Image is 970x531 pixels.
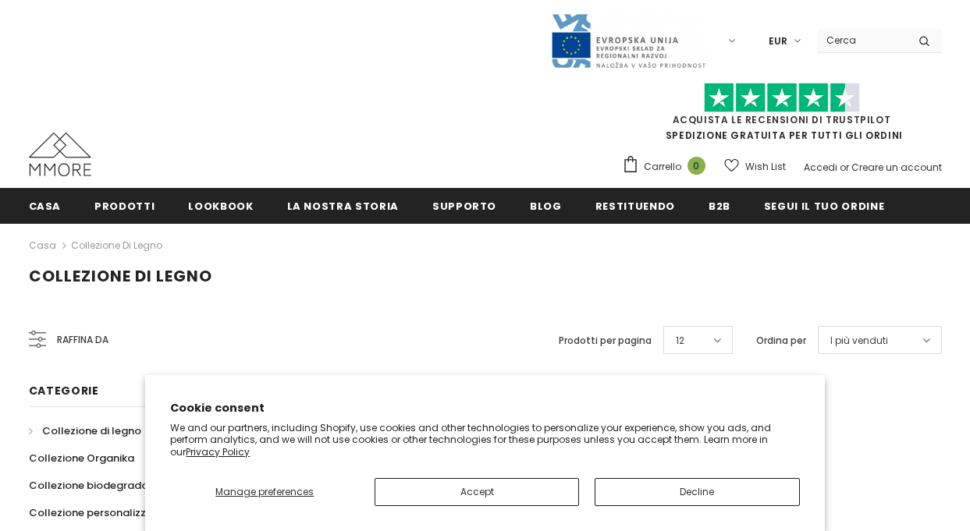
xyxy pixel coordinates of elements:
img: Fidati di Pilot Stars [704,83,860,113]
input: Search Site [817,29,907,51]
a: Javni Razpis [550,34,706,47]
button: Manage preferences [170,478,358,506]
a: Carrello 0 [622,155,713,179]
a: Privacy Policy [186,445,250,458]
a: Creare un account [851,161,942,174]
a: supporto [432,188,496,223]
h2: Cookie consent [170,400,799,416]
span: Blog [530,199,562,214]
a: Casa [29,236,56,255]
a: La nostra storia [287,188,399,223]
span: Categorie [29,383,99,398]
span: Collezione di legno [42,423,141,438]
span: B2B [709,199,730,214]
span: 0 [688,157,705,175]
button: Accept [375,478,579,506]
span: supporto [432,199,496,214]
span: Manage preferences [215,485,314,498]
span: La nostra storia [287,199,399,214]
a: Collezione di legno [29,417,141,444]
span: Carrello [644,159,681,175]
label: Prodotti per pagina [559,333,652,349]
a: B2B [709,188,730,223]
a: Casa [29,188,62,223]
span: SPEDIZIONE GRATUITA PER TUTTI GLI ORDINI [622,90,942,142]
a: Restituendo [595,188,675,223]
span: I più venduti [830,333,888,349]
a: Lookbook [188,188,253,223]
span: Segui il tuo ordine [764,199,884,214]
a: Segui il tuo ordine [764,188,884,223]
span: 12 [676,333,684,349]
a: Collezione personalizzata [29,499,165,526]
label: Ordina per [756,333,806,349]
span: Collezione di legno [29,265,212,287]
a: Collezione Organika [29,444,134,472]
span: Raffina da [57,331,108,349]
span: Lookbook [188,199,253,214]
span: Casa [29,199,62,214]
a: Prodotti [94,188,155,223]
span: Restituendo [595,199,675,214]
span: Collezione biodegradabile [29,478,167,493]
img: Javni Razpis [550,12,706,69]
p: We and our partners, including Shopify, use cookies and other technologies to personalize your ex... [170,422,799,458]
a: Acquista le recensioni di TrustPilot [673,113,891,126]
span: or [840,161,849,174]
span: Collezione personalizzata [29,505,165,520]
span: Wish List [745,159,786,175]
a: Collezione di legno [71,239,162,252]
span: Collezione Organika [29,451,134,466]
span: EUR [769,34,787,49]
a: Collezione biodegradabile [29,472,167,499]
a: Wish List [724,153,786,180]
img: Casi MMORE [29,133,91,176]
a: Accedi [804,161,837,174]
a: Blog [530,188,562,223]
span: Prodotti [94,199,155,214]
button: Decline [595,478,799,506]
